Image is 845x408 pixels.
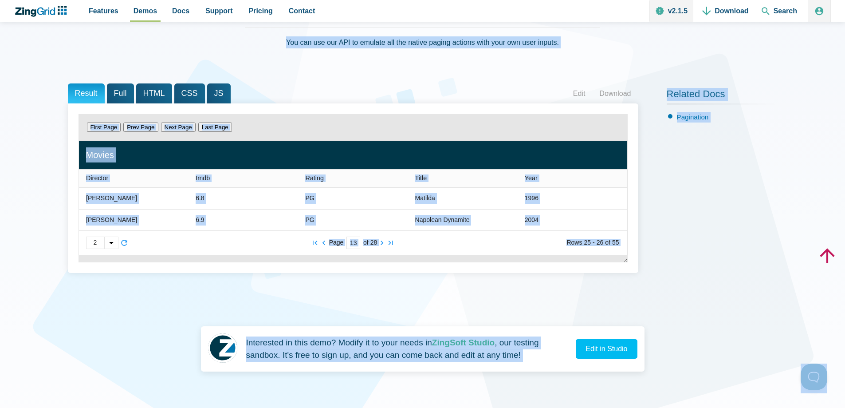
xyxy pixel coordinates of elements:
[576,339,637,359] a: Edit in Studio
[305,215,314,226] div: PG
[196,215,204,226] div: 6.9
[87,123,121,132] button: First Page
[524,174,537,182] span: Year
[415,193,435,204] div: Matilda
[605,240,610,245] zg-text: of
[677,113,709,121] a: Pagination
[386,238,395,247] zg-button: lastpage
[205,5,232,17] span: Support
[592,87,638,100] a: Download
[249,5,273,17] span: Pricing
[86,237,104,249] div: 2
[246,337,569,362] p: Interested in this demo? Modify it to your needs in , our testing sandbox. It's free to sign up, ...
[161,123,196,132] button: Next Page
[289,5,315,17] span: Contact
[196,193,204,204] div: 6.8
[319,238,328,247] zg-button: prevpage
[667,88,778,105] h2: Related Docs
[363,240,369,245] zg-text: of
[305,174,324,182] span: Rating
[245,27,600,69] div: You can use our API to emulate all the native paging actions with your own user inputs.
[14,6,71,17] a: ZingChart Logo. Click to return to the homepage
[593,240,595,245] zg-text: -
[174,83,205,103] span: CSS
[172,5,189,17] span: Docs
[207,83,231,103] span: JS
[346,237,360,249] input: Current Page
[123,123,158,132] button: Prev Page
[370,240,377,245] zg-text: 28
[584,240,591,245] zg-text: 25
[566,87,593,100] a: Edit
[68,83,105,103] span: Result
[107,83,134,103] span: Full
[524,193,538,204] div: 1996
[310,238,319,247] zg-button: firstpage
[329,240,344,245] zg-text: Page
[612,240,619,245] zg-text: 55
[196,174,210,182] span: Imdb
[120,238,129,247] zg-button: reload
[89,5,118,17] span: Features
[566,240,582,245] zg-text: Rows
[801,364,827,390] iframe: Help Scout Beacon - Open
[86,215,137,226] div: [PERSON_NAME]
[86,193,137,204] div: [PERSON_NAME]
[86,147,620,162] div: Movies
[524,215,538,226] div: 2004
[136,83,172,103] span: HTML
[597,240,604,245] zg-text: 26
[305,193,314,204] div: PG
[198,123,232,132] button: Last Page
[415,215,469,226] div: Napolean Dynamite
[377,238,386,247] zg-button: nextpage
[134,5,157,17] span: Demos
[432,338,495,347] strong: ZingSoft Studio
[415,174,427,182] span: Title
[86,174,108,182] span: Director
